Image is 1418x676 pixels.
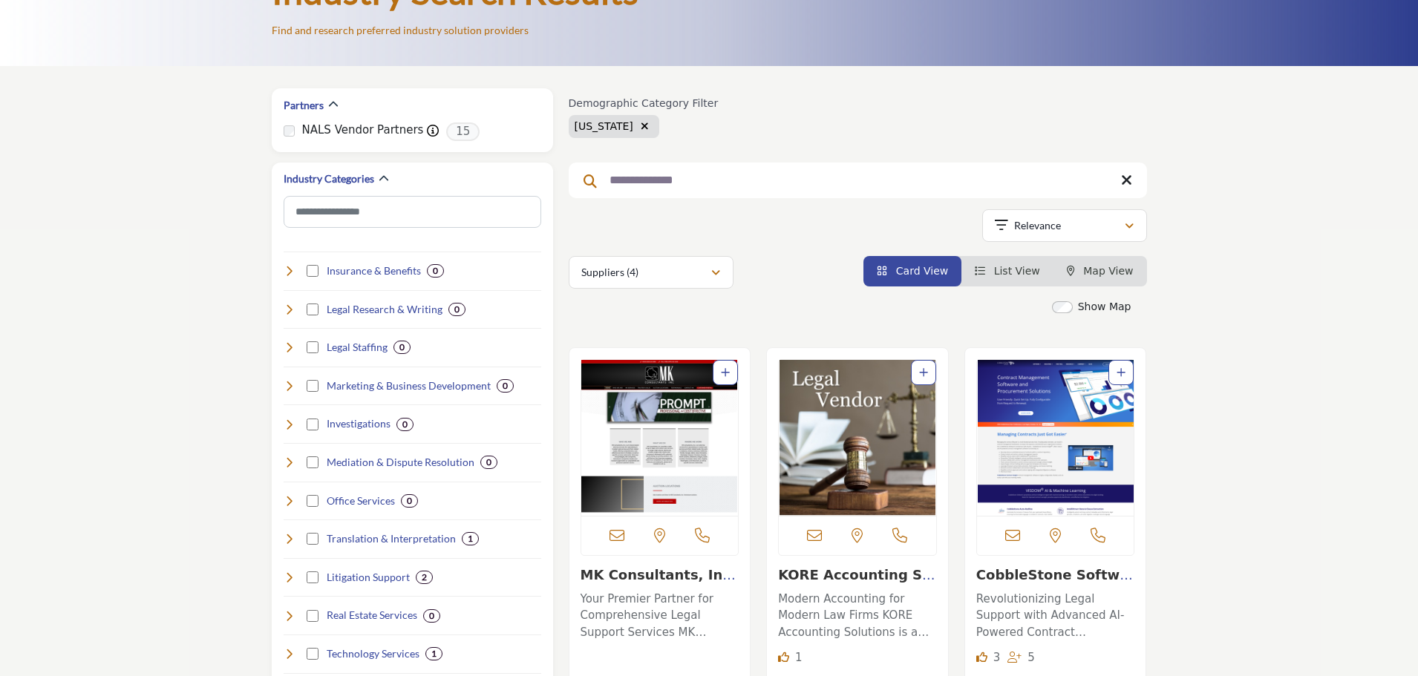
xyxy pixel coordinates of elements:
div: 0 Results For Marketing & Business Development [497,379,514,393]
h4: Translation & Interpretation: Language services for multilingual legal matters [327,531,456,546]
b: 0 [399,342,405,352]
h3: KORE Accounting Solutions [778,567,937,583]
b: 0 [429,611,434,621]
img: KORE Accounting Solutions [779,360,936,516]
h2: Partners [284,98,324,113]
input: NALS Vendor Partners checkbox [284,125,295,137]
div: 2 Results For Litigation Support [416,571,433,584]
label: Show Map [1078,299,1131,315]
a: Add To List [1117,367,1125,378]
h4: Legal Staffing: Providing personnel to support law firm operations [327,340,388,355]
p: Your Premier Partner for Comprehensive Legal Support Services MK Consultants, Inc. is an [US_STAT... [581,591,739,641]
b: 0 [407,496,412,506]
a: Map View [1067,265,1134,277]
h4: Marketing & Business Development: Helping law firms grow and attract clients [327,378,491,393]
div: 0 Results For Legal Staffing [393,341,411,354]
h3: MK Consultants, Inc. [581,567,739,583]
p: Find and research preferred industry solution providers [272,23,529,38]
li: Card View [863,256,961,286]
li: List View [961,256,1053,286]
span: Card View [896,265,948,277]
input: Select Translation & Interpretation checkbox [307,533,318,545]
a: MK Consultants, Inc.... [581,567,736,599]
a: Open Listing in new tab [779,360,936,516]
span: 15 [446,122,480,141]
h4: Investigations: Gathering information and evidence for cases [327,416,391,431]
div: 0 Results For Legal Research & Writing [448,303,465,316]
div: Followers [1007,649,1035,666]
a: Open Listing in new tab [581,360,739,516]
div: 0 Results For Office Services [401,494,418,508]
b: 0 [454,304,460,315]
div: 0 Results For Insurance & Benefits [427,264,444,278]
a: Your Premier Partner for Comprehensive Legal Support Services MK Consultants, Inc. is an [US_STAT... [581,587,739,641]
i: Like [778,652,789,663]
label: NALS Vendor Partners [302,122,424,139]
div: 0 Results For Real Estate Services [423,609,440,623]
div: 0 Results For Investigations [396,418,414,431]
span: 3 [993,651,1001,664]
h6: Demographic Category Filter [569,97,719,110]
h4: Technology Services: IT support, software, hardware for law firms [327,646,419,661]
div: 0 Results For Mediation & Dispute Resolution [480,456,497,469]
h2: Industry Categories [284,171,374,186]
p: Suppliers (4) [581,265,638,280]
img: CobbleStone Software [977,360,1134,516]
b: 1 [431,649,437,659]
input: Select Legal Research & Writing checkbox [307,303,318,315]
a: View Card [877,265,948,277]
a: View List [975,265,1040,277]
i: Likes [976,652,987,663]
button: Suppliers (4) [569,256,733,289]
span: [US_STATE] [575,120,633,132]
b: 0 [433,266,438,276]
a: Add To List [919,367,928,378]
p: Modern Accounting for Modern Law Firms KORE Accounting Solutions is a future-focused bookkeeping ... [778,591,937,641]
h4: Insurance & Benefits: Mitigating risk and attracting talent through benefits [327,263,421,278]
input: Select Investigations checkbox [307,419,318,430]
b: 0 [402,419,408,430]
span: Map View [1083,265,1133,277]
a: Revolutionizing Legal Support with Advanced AI-Powered Contract Management Solutions This company... [976,587,1135,641]
input: Search Keyword [569,163,1147,198]
button: Relevance [982,209,1147,242]
a: Add To List [721,367,730,378]
input: Select Mediation & Dispute Resolution checkbox [307,456,318,468]
b: 0 [486,457,491,467]
span: 1 [795,651,803,664]
input: Select Real Estate Services checkbox [307,610,318,622]
a: Modern Accounting for Modern Law Firms KORE Accounting Solutions is a future-focused bookkeeping ... [778,587,937,641]
h4: Real Estate Services: Assisting with property matters in legal cases [327,608,417,623]
img: MK Consultants, Inc. [581,360,739,516]
b: 0 [503,381,508,391]
h4: Mediation & Dispute Resolution: Facilitating settlement and resolving conflicts [327,455,474,470]
input: Select Marketing & Business Development checkbox [307,380,318,392]
a: CobbleStone Software... [976,567,1133,599]
span: 5 [1027,651,1035,664]
h4: Office Services: Products and services for the law office environment [327,493,395,508]
input: Select Legal Staffing checkbox [307,341,318,353]
li: Map View [1053,256,1147,286]
p: Relevance [1014,218,1061,233]
a: KORE Accounting Solu... [778,567,935,599]
div: 1 Results For Technology Services [425,647,442,660]
input: Select Technology Services checkbox [307,648,318,660]
span: List View [994,265,1040,277]
h4: Litigation Support: Services to assist during litigation process [327,570,410,585]
input: Select Office Services checkbox [307,495,318,507]
p: Revolutionizing Legal Support with Advanced AI-Powered Contract Management Solutions This company... [976,591,1135,641]
input: Select Insurance & Benefits checkbox [307,265,318,277]
input: Search Category [284,196,541,228]
h4: Legal Research & Writing: Assisting with legal research and document drafting [327,302,442,317]
input: Select Litigation Support checkbox [307,571,318,583]
h3: CobbleStone Software [976,567,1135,583]
b: 1 [468,534,473,544]
a: Open Listing in new tab [977,360,1134,516]
b: 2 [422,572,427,583]
div: 1 Results For Translation & Interpretation [462,532,479,545]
